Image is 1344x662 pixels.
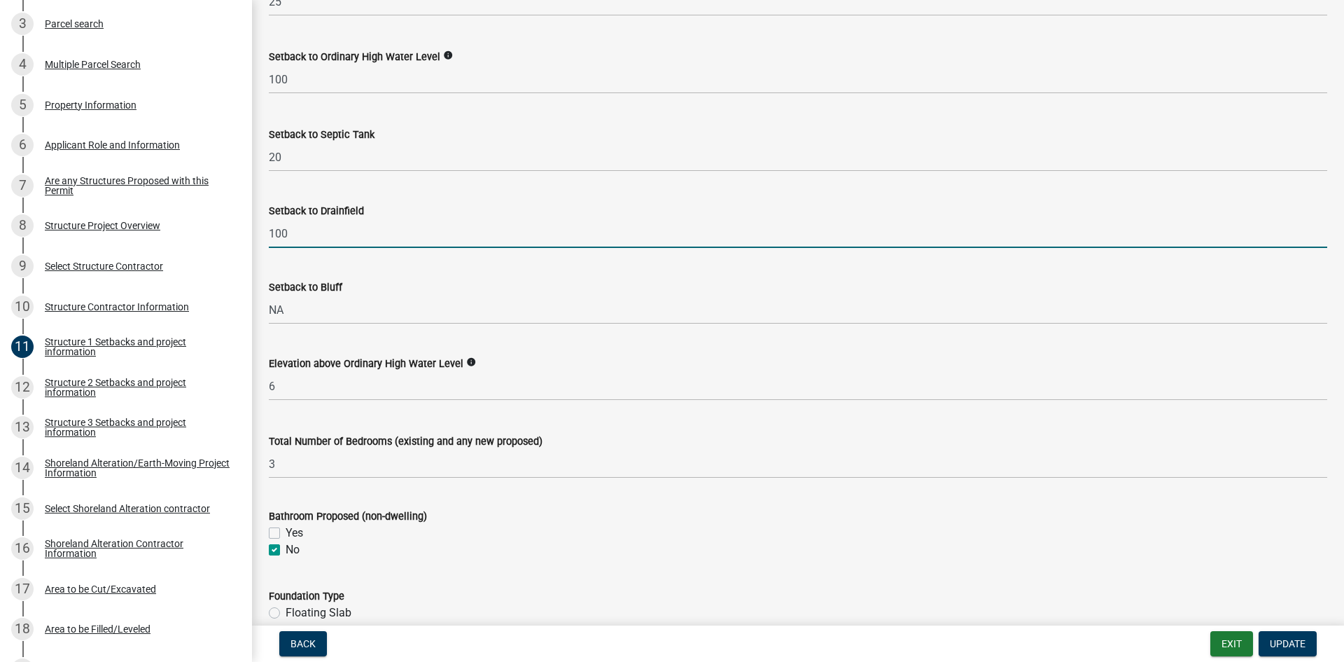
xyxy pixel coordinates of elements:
div: 9 [11,255,34,277]
div: Structure Contractor Information [45,302,189,312]
label: Setback to Septic Tank [269,130,374,140]
div: 17 [11,578,34,600]
button: Back [279,631,327,656]
label: Setback to Drainfield [269,207,364,216]
div: Select Structure Contractor [45,261,163,271]
label: Bathroom Proposed (non-dwelling) [269,512,427,522]
div: 4 [11,53,34,76]
span: Back [290,638,316,649]
div: Structure 2 Setbacks and project information [45,378,230,397]
div: 6 [11,134,34,156]
div: Area to be Filled/Leveled [45,624,150,634]
div: 8 [11,214,34,237]
div: 16 [11,537,34,560]
label: No [286,542,300,558]
div: 13 [11,416,34,439]
i: info [466,357,476,367]
div: Select Shoreland Alteration contractor [45,504,210,513]
div: 12 [11,376,34,399]
div: Parcel search [45,19,104,29]
label: Elevation above Ordinary High Water Level [269,359,463,369]
span: Update [1270,638,1305,649]
div: Applicant Role and Information [45,140,180,150]
div: Area to be Cut/Excavated [45,584,156,594]
button: Update [1259,631,1317,656]
label: Foundation Type [269,592,344,602]
div: 18 [11,618,34,640]
div: Structure 3 Setbacks and project information [45,418,230,437]
div: 3 [11,13,34,35]
div: Property Information [45,100,136,110]
label: Yes [286,525,303,542]
label: Setback to Bluff [269,283,342,293]
div: Shoreland Alteration/Earth-Moving Project Information [45,458,230,478]
label: Setback to Ordinary High Water Level [269,53,440,62]
div: 5 [11,94,34,116]
div: Structure 1 Setbacks and project information [45,337,230,357]
div: Shoreland Alteration Contractor Information [45,539,230,558]
div: Multiple Parcel Search [45,60,141,69]
label: Total Number of Bedrooms (existing and any new proposed) [269,437,542,447]
div: 15 [11,497,34,520]
i: info [443,50,453,60]
div: Are any Structures Proposed with this Permit [45,176,230,195]
button: Exit [1210,631,1253,656]
label: Floating Slab [286,605,351,621]
div: 10 [11,296,34,318]
div: 7 [11,174,34,197]
div: Structure Project Overview [45,221,160,230]
div: 14 [11,457,34,479]
div: 11 [11,336,34,358]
